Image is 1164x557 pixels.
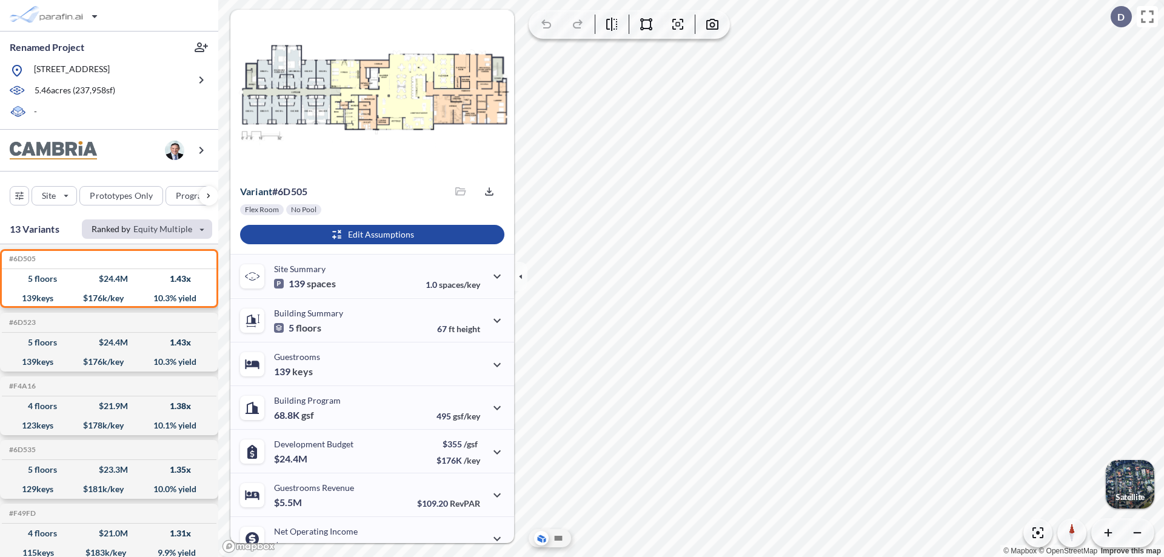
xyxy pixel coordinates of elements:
button: Prototypes Only [79,186,163,205]
p: No Pool [291,205,316,215]
p: Development Budget [274,439,353,449]
p: Site [42,190,56,202]
p: $109.20 [417,498,480,509]
button: Site [32,186,77,205]
img: BrandImage [10,141,97,160]
img: Switcher Image [1106,460,1154,509]
button: Switcher ImageSatellite [1106,460,1154,509]
span: floors [296,322,321,334]
p: 139 [274,278,336,290]
span: ft [449,324,455,334]
p: Satellite [1115,492,1145,502]
button: Aerial View [534,531,549,545]
p: $24.4M [274,453,309,465]
p: 5.46 acres ( 237,958 sf) [35,84,115,98]
p: Guestrooms Revenue [274,482,354,493]
p: $355 [436,439,480,449]
p: Flex Room [245,205,279,215]
p: 67 [437,324,480,334]
p: Program [176,190,210,202]
p: 13 Variants [10,222,59,236]
p: [STREET_ADDRESS] [34,63,110,78]
a: Mapbox [1003,547,1037,555]
h5: Click to copy the code [7,382,36,390]
p: Prototypes Only [90,190,153,202]
a: OpenStreetMap [1039,547,1097,555]
p: 1.0 [426,279,480,290]
a: Mapbox homepage [222,539,275,553]
p: $2.5M [274,540,304,552]
a: Improve this map [1101,547,1161,555]
p: $5.5M [274,496,304,509]
p: Site Summary [274,264,326,274]
span: /key [464,455,480,465]
h5: Click to copy the code [7,509,36,518]
p: 495 [436,411,480,421]
span: RevPAR [450,498,480,509]
p: 68.8K [274,409,314,421]
span: spaces [307,278,336,290]
p: Edit Assumptions [348,228,414,241]
span: /gsf [464,439,478,449]
span: spaces/key [439,279,480,290]
span: gsf [301,409,314,421]
p: - [34,105,37,119]
button: Ranked by Equity Multiple [82,219,212,239]
p: Net Operating Income [274,526,358,536]
p: Renamed Project [10,41,84,54]
span: margin [453,542,480,552]
p: Building Program [274,395,341,405]
p: # 6d505 [240,185,307,198]
p: 5 [274,322,321,334]
p: 45.0% [429,542,480,552]
span: keys [292,365,313,378]
button: Edit Assumptions [240,225,504,244]
h5: Click to copy the code [7,445,36,454]
p: Guestrooms [274,352,320,362]
p: D [1117,12,1125,22]
p: 139 [274,365,313,378]
img: user logo [165,141,184,160]
span: height [457,324,480,334]
p: Building Summary [274,308,343,318]
p: $176K [436,455,480,465]
h5: Click to copy the code [7,318,36,327]
button: Program [166,186,231,205]
span: gsf/key [453,411,480,421]
button: Site Plan [551,531,566,545]
span: Variant [240,185,272,197]
h5: Click to copy the code [7,255,36,263]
